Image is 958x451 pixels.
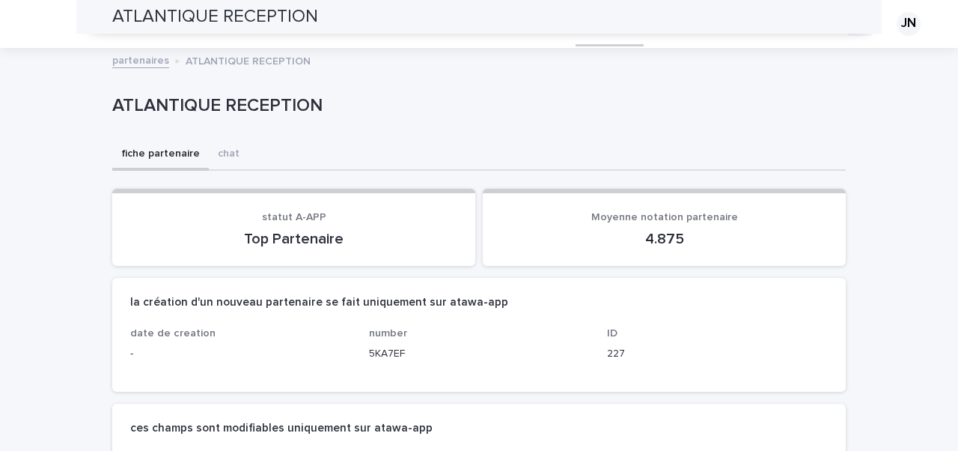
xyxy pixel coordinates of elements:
h2: ces champs sont modifiables uniquement sur atawa-app [130,422,433,435]
p: 227 [607,346,828,362]
span: ID [607,328,617,339]
p: Top Partenaire [130,230,457,248]
p: 5KA7EF [369,346,590,362]
span: number [369,328,407,339]
p: - [130,346,351,362]
button: fiche partenaire [112,139,209,171]
p: 4.875 [501,230,828,248]
h2: la création d'un nouveau partenaire se fait uniquement sur atawa-app [130,296,508,309]
img: Ls34BcGeRexTGTNfXpUC [30,9,175,39]
span: statut A-APP [262,212,326,223]
p: ATLANTIQUE RECEPTION [112,95,840,117]
div: JN [897,12,921,36]
button: chat [209,139,248,171]
span: Moyenne notation partenaire [591,212,738,223]
p: ATLANTIQUE RECEPTION [186,52,311,68]
a: partenaires [112,51,169,68]
span: date de creation [130,328,216,339]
